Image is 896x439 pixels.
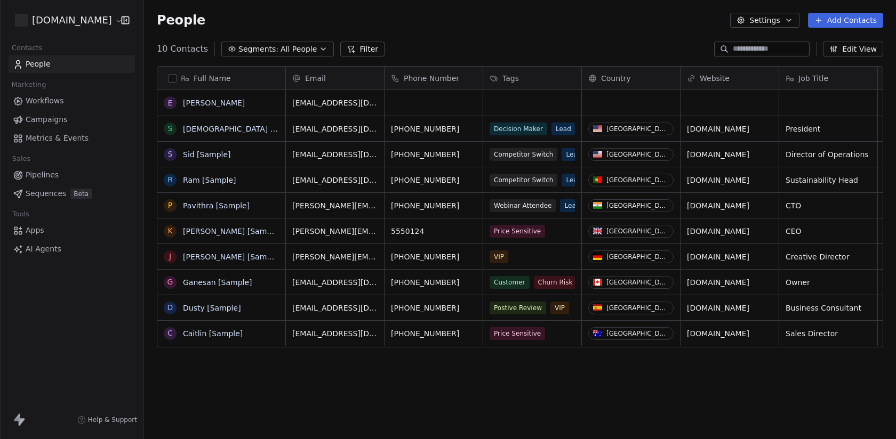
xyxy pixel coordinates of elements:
[798,73,828,84] span: Job Title
[9,222,135,239] a: Apps
[730,13,799,28] button: Settings
[391,277,476,288] span: [PHONE_NUMBER]
[606,176,669,184] div: [GEOGRAPHIC_DATA]
[490,123,547,135] span: Decision Maker
[183,329,243,338] a: Caitlin [Sample]
[687,227,749,235] a: [DOMAIN_NAME]
[687,150,749,159] a: [DOMAIN_NAME]
[292,149,378,160] span: [EMAIL_ADDRESS][DOMAIN_NAME]
[687,329,749,338] a: [DOMAIN_NAME]
[808,13,883,28] button: Add Contacts
[183,99,245,107] a: [PERSON_NAME]
[168,123,173,134] div: S
[26,133,89,144] span: Metrics & Events
[606,151,669,158] div: [GEOGRAPHIC_DATA]
[292,124,378,134] span: [EMAIL_ADDRESS][DOMAIN_NAME]
[183,125,304,133] a: [DEMOGRAPHIC_DATA] [Sample]
[26,243,61,255] span: AI Agents
[606,253,669,261] div: [GEOGRAPHIC_DATA]
[391,200,476,211] span: [PHONE_NUMBER]
[292,251,378,262] span: [PERSON_NAME][EMAIL_ADDRESS][DOMAIN_NAME]
[26,59,51,70] span: People
[606,304,669,312] div: [GEOGRAPHIC_DATA]
[550,302,569,314] span: VIP
[786,328,871,339] span: Sales Director
[340,42,385,56] button: Filter
[786,226,871,237] span: CEO
[9,185,135,202] a: SequencesBeta
[786,175,871,185] span: Sustainability Head
[786,200,871,211] span: CTO
[562,174,586,186] span: Lead
[700,73,730,84] span: Website
[183,150,231,159] a: Sid [Sample]
[606,330,669,337] div: [GEOGRAPHIC_DATA]
[551,123,575,135] span: Lead
[77,416,137,424] a: Help & Support
[687,278,749,287] a: [DOMAIN_NAME]
[786,251,871,262] span: Creative Director
[167,225,172,237] div: K
[391,149,476,160] span: [PHONE_NUMBER]
[70,189,92,199] span: Beta
[9,92,135,110] a: Workflows
[606,227,669,235] div: [GEOGRAPHIC_DATA]
[168,149,173,160] div: S
[286,67,384,90] div: Email
[490,148,557,161] span: Competitor Switch
[404,73,459,84] span: Phone Number
[490,199,556,212] span: Webinar Attendee
[606,279,669,286] div: [GEOGRAPHIC_DATA]
[391,226,476,237] span: 5550124
[7,206,34,222] span: Tools
[9,166,135,184] a: Pipelines
[9,240,135,258] a: AI Agents
[13,11,114,29] button: [DOMAIN_NAME]
[183,176,236,184] a: Ram [Sample]
[483,67,581,90] div: Tags
[292,303,378,313] span: [EMAIL_ADDRESS][DOMAIN_NAME]
[7,77,51,93] span: Marketing
[687,201,749,210] a: [DOMAIN_NAME]
[183,201,250,210] a: Pavithra [Sample]
[9,129,135,147] a: Metrics & Events
[490,276,530,289] span: Customer
[560,199,584,212] span: Lead
[183,304,241,312] a: Dusty [Sample]
[88,416,137,424] span: Help & Support
[687,253,749,261] a: [DOMAIN_NAME]
[157,43,208,55] span: 10 Contacts
[687,176,749,184] a: [DOMAIN_NAME]
[779,67,877,90] div: Job Title
[786,124,871,134] span: President
[183,253,281,261] a: [PERSON_NAME] [Sample]
[490,174,557,186] span: Competitor Switch
[167,277,173,288] div: G
[26,225,44,236] span: Apps
[168,97,173,109] div: E
[157,90,286,427] div: grid
[681,67,779,90] div: Website
[606,125,669,133] div: [GEOGRAPHIC_DATA]
[26,169,59,181] span: Pipelines
[26,95,64,107] span: Workflows
[168,200,172,211] div: P
[601,73,631,84] span: Country
[490,225,545,238] span: Price Sensitive
[490,327,545,340] span: Price Sensitive
[238,44,278,55] span: Segments:
[305,73,326,84] span: Email
[183,278,252,287] a: Ganesan [Sample]
[167,328,173,339] div: C
[9,55,135,73] a: People
[26,114,67,125] span: Campaigns
[292,200,378,211] span: [PERSON_NAME][EMAIL_ADDRESS][DOMAIN_NAME]
[534,276,577,289] span: Churn Risk
[391,251,476,262] span: [PHONE_NUMBER]
[786,277,871,288] span: Owner
[26,188,66,199] span: Sequences
[385,67,483,90] div: Phone Number
[502,73,519,84] span: Tags
[786,303,871,313] span: Business Consultant
[490,302,546,314] span: Postive Review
